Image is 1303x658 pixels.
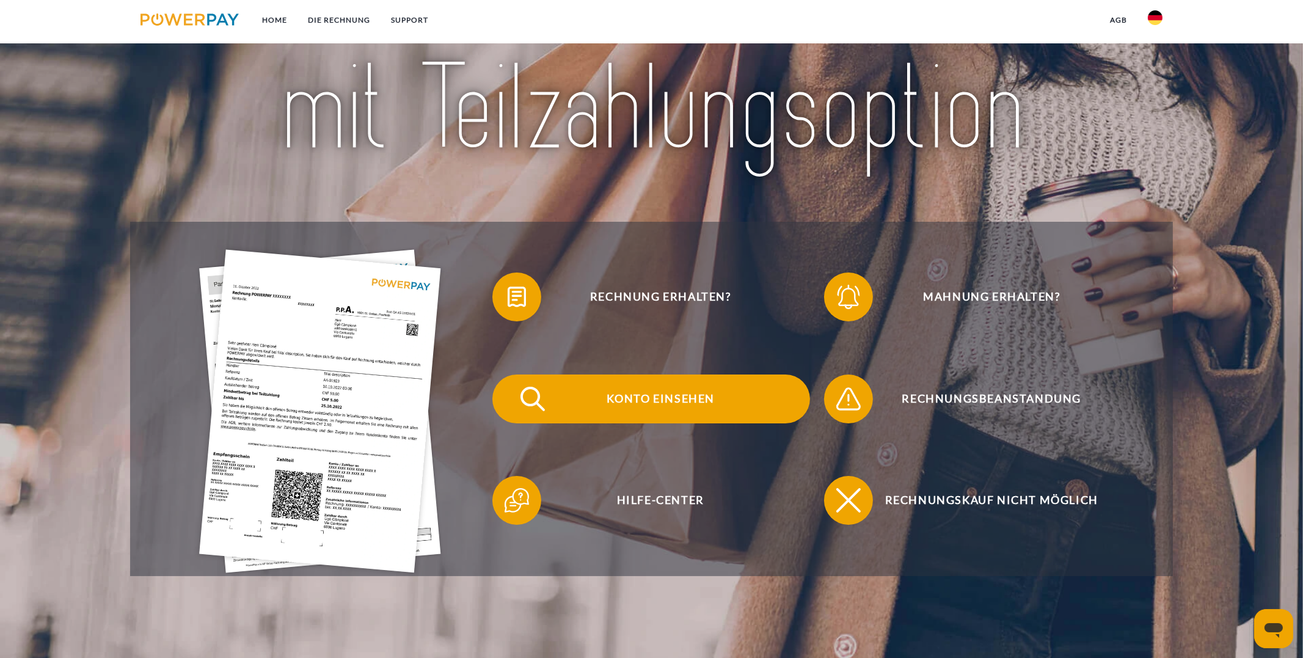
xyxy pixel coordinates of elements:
[833,282,864,312] img: qb_bell.svg
[492,375,810,423] button: Konto einsehen
[842,476,1141,525] span: Rechnungskauf nicht möglich
[252,9,297,31] a: Home
[833,384,864,414] img: qb_warning.svg
[492,272,810,321] button: Rechnung erhalten?
[1254,609,1293,648] iframe: Schaltfläche zum Öffnen des Messaging-Fensters
[824,375,1142,423] button: Rechnungsbeanstandung
[833,485,864,516] img: qb_close.svg
[517,384,548,414] img: qb_search.svg
[511,375,810,423] span: Konto einsehen
[824,272,1142,321] button: Mahnung erhalten?
[502,485,532,516] img: qb_help.svg
[824,476,1142,525] button: Rechnungskauf nicht möglich
[511,476,810,525] span: Hilfe-Center
[492,476,810,525] button: Hilfe-Center
[200,249,442,572] img: single_invoice_powerpay_de.jpg
[381,9,439,31] a: SUPPORT
[511,272,810,321] span: Rechnung erhalten?
[1148,10,1162,25] img: de
[1100,9,1137,31] a: agb
[842,272,1141,321] span: Mahnung erhalten?
[842,375,1141,423] span: Rechnungsbeanstandung
[297,9,381,31] a: DIE RECHNUNG
[141,13,239,26] img: logo-powerpay.svg
[502,282,532,312] img: qb_bill.svg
